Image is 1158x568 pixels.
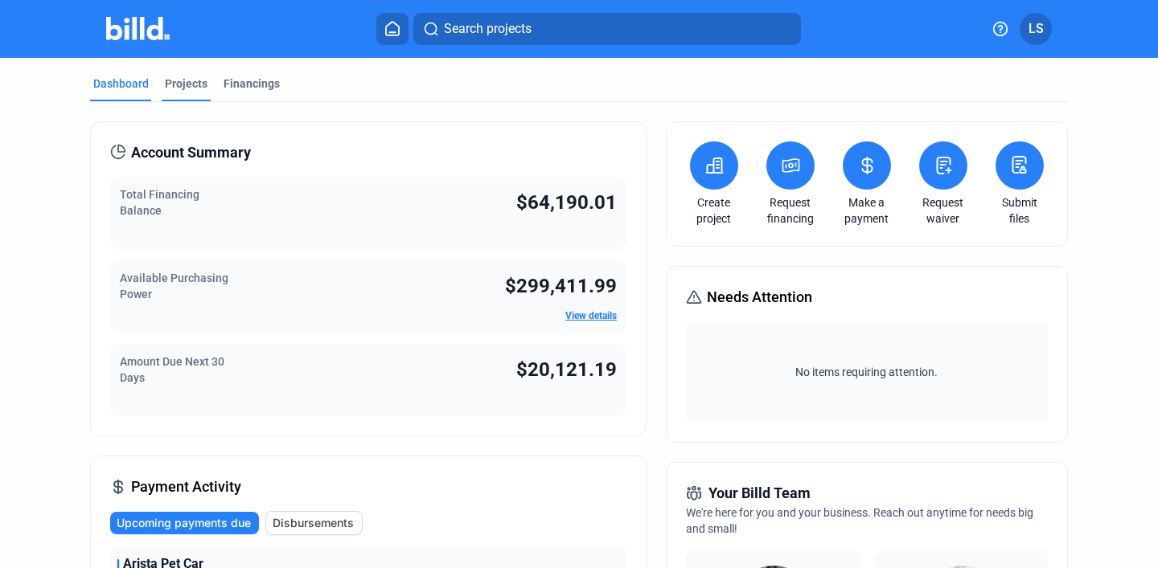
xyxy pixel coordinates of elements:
span: Upcoming payments due [117,515,251,531]
button: Disbursements [265,511,363,535]
span: No items requiring attention. [692,364,1041,380]
a: Request financing [762,194,819,227]
span: Total Financing Balance [120,188,199,217]
span: Payment Activity [131,476,241,498]
span: We're here for you and your business. Reach out anytime for needs big and small! [686,506,1033,535]
span: $64,190.01 [516,191,617,214]
div: Financings [224,76,280,92]
span: LS [1029,19,1044,39]
button: Search projects [413,13,801,45]
div: Dashboard [93,76,149,92]
span: Your Billd Team [708,482,811,505]
a: Request waiver [915,194,971,227]
a: View details [565,310,617,321]
button: LS [1020,13,1052,45]
span: $299,411.99 [505,275,617,297]
a: Make a payment [839,194,895,227]
div: Projects [165,76,207,92]
a: Submit files [992,194,1048,227]
img: Billd Company Logo [106,17,170,40]
span: Needs Attention [707,286,812,309]
span: Search projects [444,19,532,39]
span: Available Purchasing Power [120,272,228,300]
span: Amount Due Next 30 Days [120,355,224,384]
a: Create project [686,194,742,227]
span: Disbursements [273,515,354,531]
span: Account Summary [131,141,251,164]
span: $20,121.19 [516,358,617,381]
button: Upcoming payments due [110,512,259,534]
